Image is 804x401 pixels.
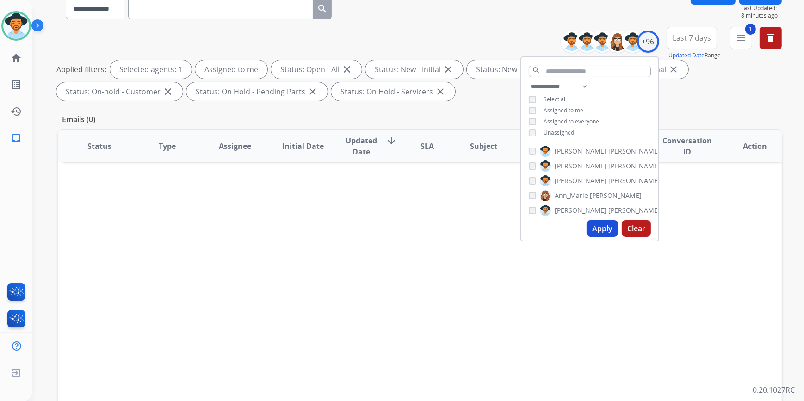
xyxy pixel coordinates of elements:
p: 0.20.1027RC [753,384,795,395]
span: SLA [421,141,434,152]
div: Status: On Hold - Pending Parts [186,82,328,101]
mat-icon: close [341,64,353,75]
div: Selected agents: 1 [110,60,192,79]
mat-icon: close [162,86,173,97]
mat-icon: search [532,66,540,74]
div: Status: On Hold - Servicers [331,82,455,101]
mat-icon: delete [765,32,776,43]
span: [PERSON_NAME] [608,161,660,171]
mat-icon: search [317,3,328,14]
p: Emails (0) [58,114,99,125]
span: [PERSON_NAME] [608,206,660,215]
mat-icon: close [307,86,318,97]
div: Status: On-hold - Customer [56,82,183,101]
button: 1 [730,27,752,49]
div: Status: New - Reply [467,60,564,79]
div: Assigned to me [195,60,267,79]
mat-icon: history [11,106,22,117]
img: avatar [3,13,29,39]
span: [PERSON_NAME] [590,191,642,200]
span: 1 [745,24,756,35]
div: Status: New - Initial [365,60,463,79]
span: Assigned to me [544,106,583,114]
mat-icon: home [11,52,22,63]
span: Subject [470,141,497,152]
mat-icon: close [435,86,446,97]
div: Status: Open - All [271,60,362,79]
mat-icon: menu [736,32,747,43]
span: Assignee [219,141,251,152]
mat-icon: list_alt [11,79,22,90]
span: 8 minutes ago [741,12,782,19]
span: Unassigned [544,129,574,136]
span: Last Updated: [741,5,782,12]
span: Last 7 days [673,36,711,40]
div: +96 [637,31,659,53]
button: Last 7 days [667,27,717,49]
span: [PERSON_NAME] [555,147,606,156]
span: Type [159,141,176,152]
span: [PERSON_NAME] [555,206,606,215]
span: [PERSON_NAME] [555,176,606,185]
button: Clear [622,220,651,237]
span: Assigned to everyone [544,117,599,125]
span: [PERSON_NAME] [608,147,660,156]
span: Initial Date [282,141,324,152]
span: Conversation ID [661,135,714,157]
button: Updated Date [668,52,705,59]
span: [PERSON_NAME] [555,161,606,171]
span: [PERSON_NAME] [608,176,660,185]
mat-icon: inbox [11,133,22,144]
mat-icon: arrow_downward [386,135,397,146]
th: Action [714,130,782,162]
p: Applied filters: [56,64,106,75]
button: Apply [587,220,618,237]
span: Select all [544,95,567,103]
mat-icon: close [443,64,454,75]
span: Status [87,141,111,152]
span: Range [668,51,721,59]
span: Ann_Marie [555,191,588,200]
mat-icon: close [668,64,679,75]
span: Updated Date [344,135,378,157]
